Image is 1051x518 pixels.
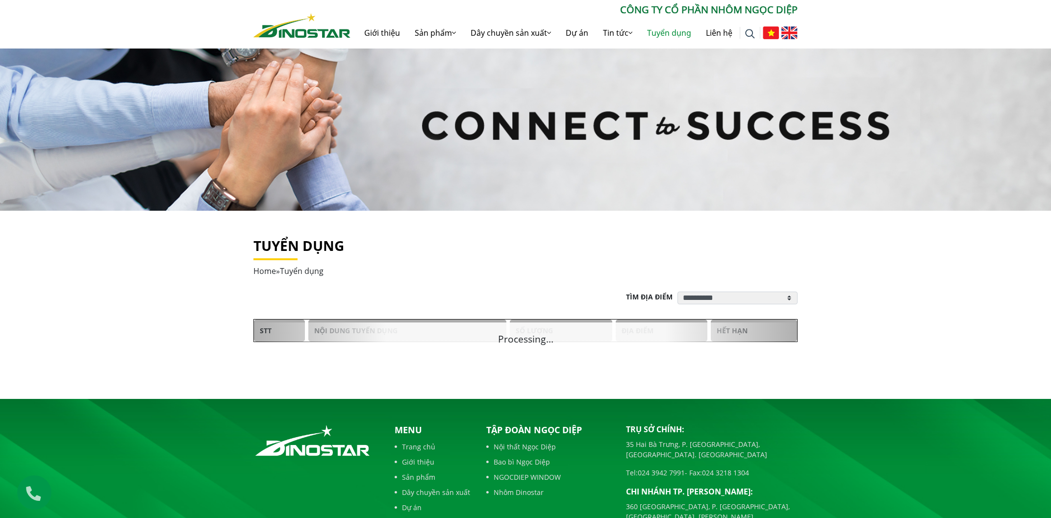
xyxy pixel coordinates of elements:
p: 35 Hai Bà Trưng, P. [GEOGRAPHIC_DATA], [GEOGRAPHIC_DATA]. [GEOGRAPHIC_DATA] [626,439,798,460]
p: Tel: - Fax: [626,468,798,478]
a: Tuyển dụng [640,17,699,49]
span: Tuyển dụng [280,266,324,276]
span: Nội dung tuyển dụng [308,320,506,342]
a: Nội thất Ngọc Diệp [486,442,611,452]
a: Home [253,266,276,276]
img: Tiếng Việt [763,26,779,39]
a: Giới thiệu [357,17,407,49]
img: search [745,29,755,39]
a: Sản phẩm [407,17,463,49]
p: CÔNG TY CỔ PHẦN NHÔM NGỌC DIỆP [350,2,798,17]
a: Dây chuyền sản xuất [463,17,558,49]
a: Sản phẩm [395,472,470,482]
p: Chi nhánh TP. [PERSON_NAME]: [626,486,798,497]
a: Dự án [395,502,470,513]
a: Dự án [558,17,596,49]
p: Menu [395,423,470,437]
span: Hết hạn [711,320,797,342]
a: Bao bì Ngọc Diệp [486,457,611,467]
a: Liên hệ [699,17,740,49]
a: Dây chuyền sản xuất [395,487,470,497]
a: 024 3218 1304 [702,468,749,477]
a: Giới thiệu [395,457,470,467]
p: Tìm địa điểm [626,292,677,302]
a: Tin tức [596,17,640,49]
span: STT [254,320,305,342]
p: Trụ sở chính: [626,423,798,435]
span: Địa điểm [616,320,707,342]
h1: Tuyển dụng [253,238,798,254]
a: Trang chủ [395,442,470,452]
span: Số lượng [510,320,613,342]
p: Tập đoàn Ngọc Diệp [486,423,611,437]
div: Processing... [246,322,805,342]
a: 024 3942 7991 [638,468,685,477]
img: Nhôm Dinostar [253,13,350,38]
img: logo_footer [253,423,372,458]
a: Nhôm Dinostar [486,487,611,497]
img: English [781,26,798,39]
a: NGOCDIEP WINDOW [486,472,611,482]
span: » [253,266,324,276]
